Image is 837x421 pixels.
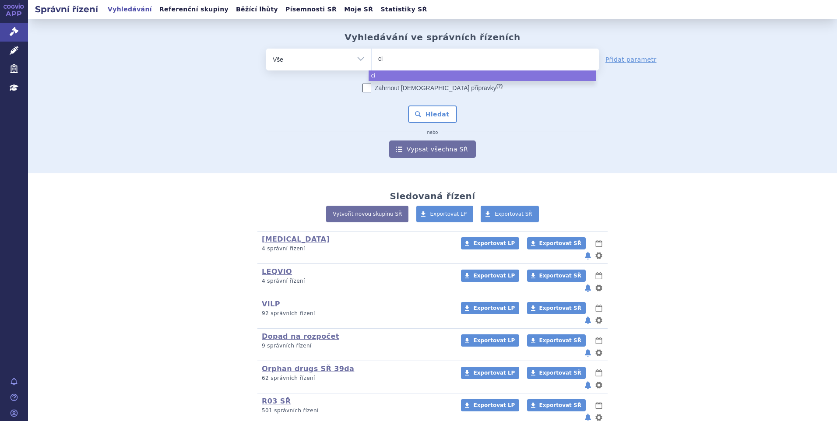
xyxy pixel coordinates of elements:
[430,211,467,217] span: Exportovat LP
[527,334,586,347] a: Exportovat SŘ
[262,407,450,414] p: 501 správních řízení
[461,270,519,282] a: Exportovat LP
[473,370,515,376] span: Exportovat LP
[594,270,603,281] button: lhůty
[495,211,532,217] span: Exportovat SŘ
[262,300,280,308] a: VILP
[527,237,586,249] a: Exportovat SŘ
[594,250,603,261] button: nastavení
[594,335,603,346] button: lhůty
[594,400,603,410] button: lhůty
[461,367,519,379] a: Exportovat LP
[527,367,586,379] a: Exportovat SŘ
[473,273,515,279] span: Exportovat LP
[362,84,503,92] label: Zahrnout [DEMOGRAPHIC_DATA] přípravky
[539,337,581,344] span: Exportovat SŘ
[527,270,586,282] a: Exportovat SŘ
[539,273,581,279] span: Exportovat SŘ
[594,380,603,390] button: nastavení
[345,32,520,42] h2: Vyhledávání ve správních řízeních
[594,368,603,378] button: lhůty
[481,206,539,222] a: Exportovat SŘ
[283,4,339,15] a: Písemnosti SŘ
[262,235,330,243] a: [MEDICAL_DATA]
[461,399,519,411] a: Exportovat LP
[539,240,581,246] span: Exportovat SŘ
[262,342,450,350] p: 9 správních řízení
[496,83,503,89] abbr: (?)
[594,303,603,313] button: lhůty
[262,267,292,276] a: LEQVIO
[527,399,586,411] a: Exportovat SŘ
[584,347,592,358] button: notifikace
[341,4,376,15] a: Moje SŘ
[390,191,475,201] h2: Sledovaná řízení
[157,4,231,15] a: Referenční skupiny
[233,4,281,15] a: Běžící lhůty
[594,283,603,293] button: nastavení
[473,402,515,408] span: Exportovat LP
[326,206,408,222] a: Vytvořit novou skupinu SŘ
[369,70,596,81] li: ci
[594,238,603,249] button: lhůty
[423,130,443,135] i: nebo
[539,370,581,376] span: Exportovat SŘ
[473,337,515,344] span: Exportovat LP
[605,55,657,64] a: Přidat parametr
[584,283,592,293] button: notifikace
[262,397,291,405] a: R03 SŘ
[594,347,603,358] button: nastavení
[262,245,450,253] p: 4 správní řízení
[262,332,339,340] a: Dopad na rozpočet
[389,140,476,158] a: Vypsat všechna SŘ
[584,315,592,326] button: notifikace
[461,237,519,249] a: Exportovat LP
[594,315,603,326] button: nastavení
[262,277,450,285] p: 4 správní řízení
[527,302,586,314] a: Exportovat SŘ
[105,4,155,15] a: Vyhledávání
[584,250,592,261] button: notifikace
[461,334,519,347] a: Exportovat LP
[416,206,474,222] a: Exportovat LP
[461,302,519,314] a: Exportovat LP
[408,105,457,123] button: Hledat
[584,380,592,390] button: notifikace
[378,4,429,15] a: Statistiky SŘ
[473,240,515,246] span: Exportovat LP
[28,3,105,15] h2: Správní řízení
[262,375,450,382] p: 62 správních řízení
[473,305,515,311] span: Exportovat LP
[539,305,581,311] span: Exportovat SŘ
[539,402,581,408] span: Exportovat SŘ
[262,365,354,373] a: Orphan drugs SŘ 39da
[262,310,450,317] p: 92 správních řízení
